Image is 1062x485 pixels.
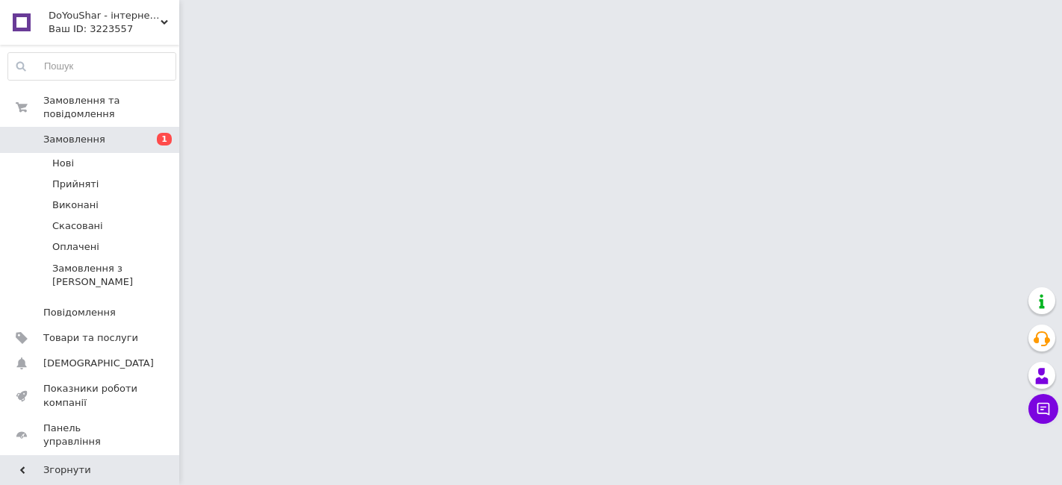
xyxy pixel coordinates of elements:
span: Оплачені [52,240,99,254]
span: Повідомлення [43,306,116,319]
span: DoYouShar - інтернет-магазин товарів для свята [49,9,161,22]
span: 1 [157,133,172,145]
span: Показники роботи компанії [43,382,138,409]
span: Замовлення з [PERSON_NAME] [52,262,175,289]
span: Скасовані [52,219,103,233]
span: Прийняті [52,178,99,191]
span: Виконані [52,198,99,212]
span: Замовлення [43,133,105,146]
div: Ваш ID: 3223557 [49,22,179,36]
span: [DEMOGRAPHIC_DATA] [43,357,154,370]
span: Панель управління [43,422,138,448]
span: Товари та послуги [43,331,138,345]
button: Чат з покупцем [1028,394,1058,424]
input: Пошук [8,53,176,80]
span: Нові [52,157,74,170]
span: Замовлення та повідомлення [43,94,179,121]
